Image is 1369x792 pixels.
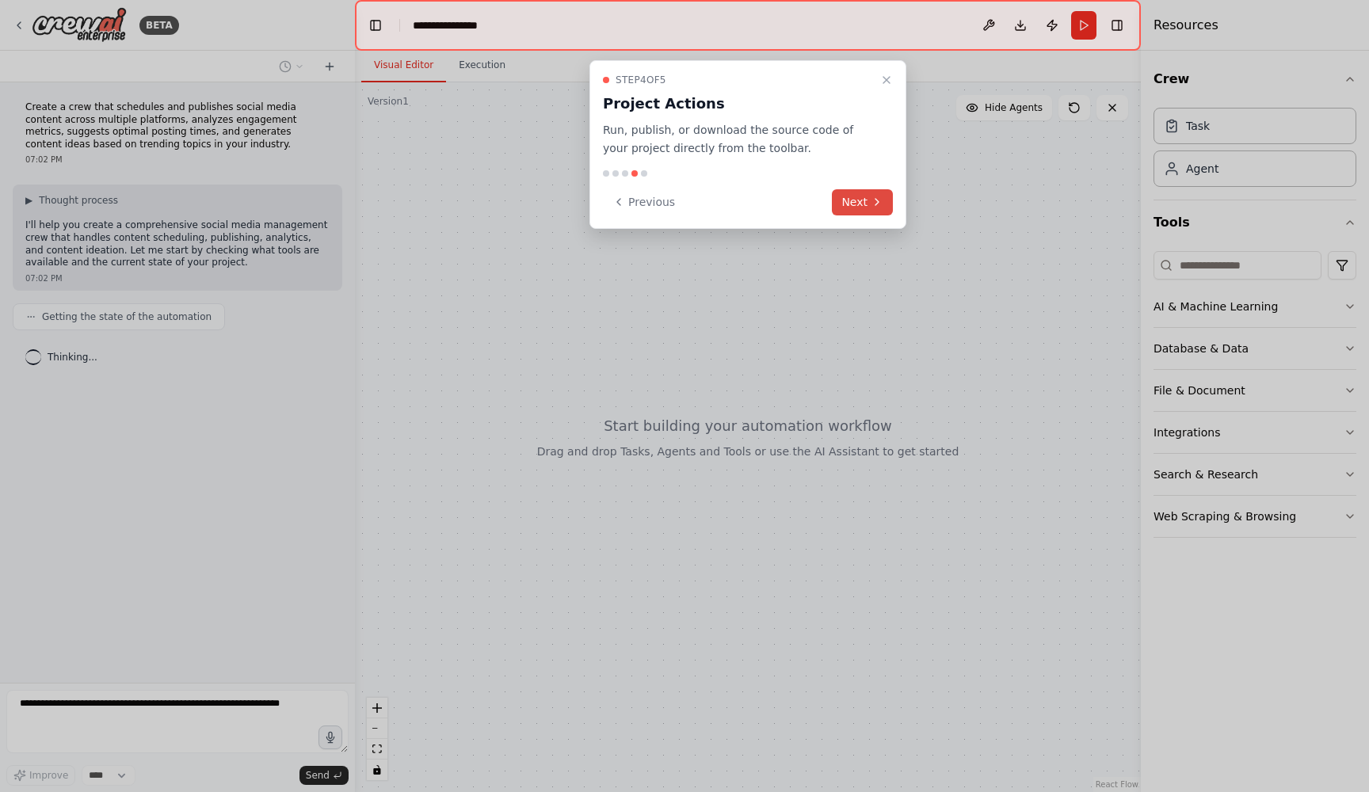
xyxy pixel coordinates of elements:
[832,189,893,215] button: Next
[603,189,684,215] button: Previous
[877,70,896,89] button: Close walkthrough
[603,121,874,158] p: Run, publish, or download the source code of your project directly from the toolbar.
[603,93,874,115] h3: Project Actions
[616,74,666,86] span: Step 4 of 5
[364,14,387,36] button: Hide left sidebar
